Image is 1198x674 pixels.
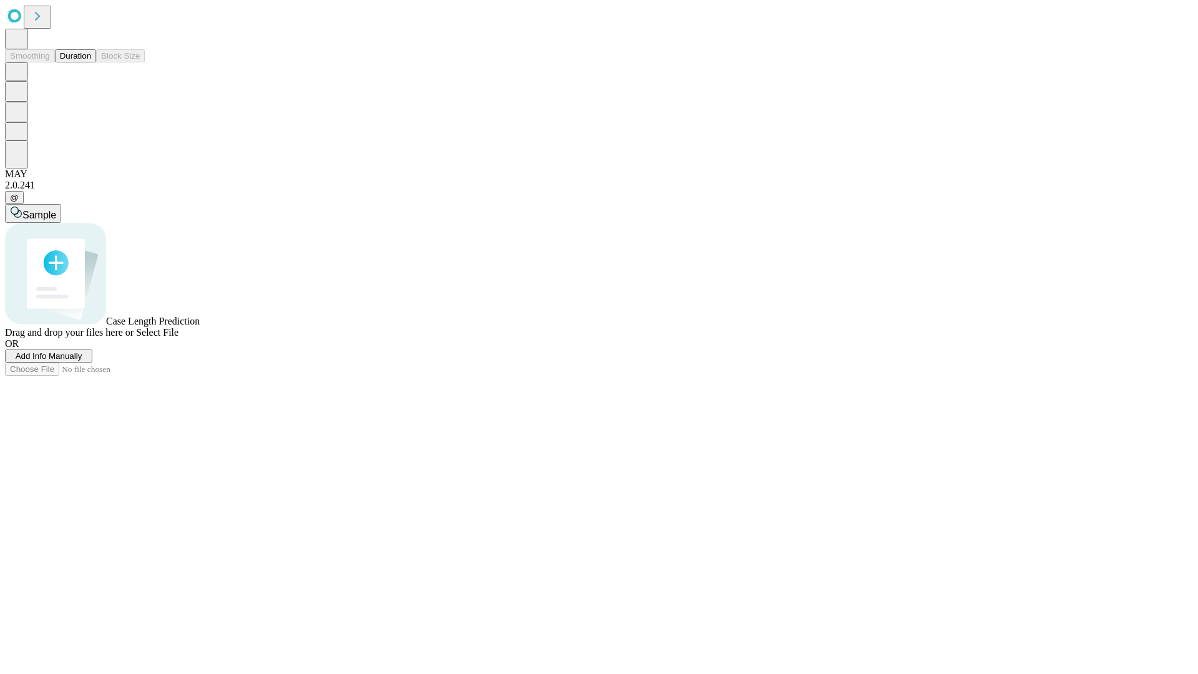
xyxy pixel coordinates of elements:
[16,351,82,361] span: Add Info Manually
[5,204,61,223] button: Sample
[5,191,24,204] button: @
[5,349,92,363] button: Add Info Manually
[96,49,145,62] button: Block Size
[106,316,200,326] span: Case Length Prediction
[5,327,134,338] span: Drag and drop your files here or
[55,49,96,62] button: Duration
[5,180,1193,191] div: 2.0.241
[5,338,19,349] span: OR
[10,193,19,202] span: @
[136,327,178,338] span: Select File
[5,168,1193,180] div: MAY
[5,49,55,62] button: Smoothing
[22,210,56,220] span: Sample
